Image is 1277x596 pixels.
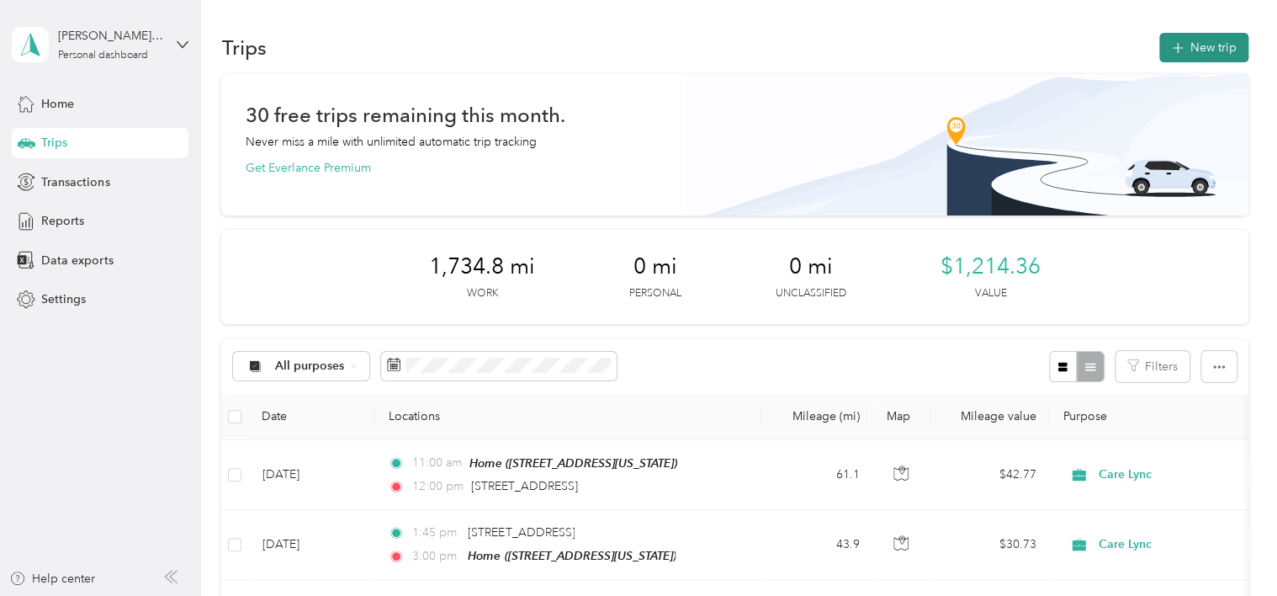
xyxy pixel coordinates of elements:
[469,456,677,470] span: Home ([STREET_ADDRESS][US_STATE])
[245,106,564,124] h1: 30 free trips remaining this month.
[41,95,74,113] span: Home
[248,394,374,440] th: Date
[872,394,931,440] th: Map
[931,440,1049,510] td: $42.77
[41,134,67,152] span: Trips
[412,477,464,496] span: 12:00 pm
[789,253,833,280] span: 0 mi
[374,394,761,440] th: Locations
[275,360,345,372] span: All purposes
[1159,33,1248,62] button: New trip
[974,286,1006,301] p: Value
[1115,351,1190,382] button: Filters
[221,39,266,56] h1: Trips
[468,525,575,540] span: [STREET_ADDRESS]
[9,570,95,588] button: Help center
[1099,535,1253,554] span: Care Lync
[761,440,872,510] td: 61.1
[41,212,84,230] span: Reports
[58,27,163,45] div: [PERSON_NAME][US_STATE]
[412,524,460,542] span: 1:45 pm
[412,547,460,566] span: 3:00 pm
[412,454,462,472] span: 11:00 am
[466,286,497,301] p: Work
[1183,502,1277,596] iframe: Everlance-gr Chat Button Frame
[41,290,86,308] span: Settings
[468,549,676,562] span: Home ([STREET_ADDRESS][US_STATE])
[41,252,113,269] span: Data exports
[633,253,677,280] span: 0 mi
[245,133,536,151] p: Never miss a mile with unlimited automatic trip tracking
[686,74,1248,216] img: Banner
[1099,466,1253,484] span: Care Lync
[58,51,148,61] div: Personal dashboard
[931,394,1049,440] th: Mileage value
[931,510,1049,580] td: $30.73
[248,510,374,580] td: [DATE]
[429,253,535,280] span: 1,734.8 mi
[941,253,1041,280] span: $1,214.36
[245,159,370,177] button: Get Everlance Premium
[776,286,846,301] p: Unclassified
[248,440,374,510] td: [DATE]
[761,394,872,440] th: Mileage (mi)
[629,286,681,301] p: Personal
[41,173,109,191] span: Transactions
[471,479,578,493] span: [STREET_ADDRESS]
[761,510,872,580] td: 43.9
